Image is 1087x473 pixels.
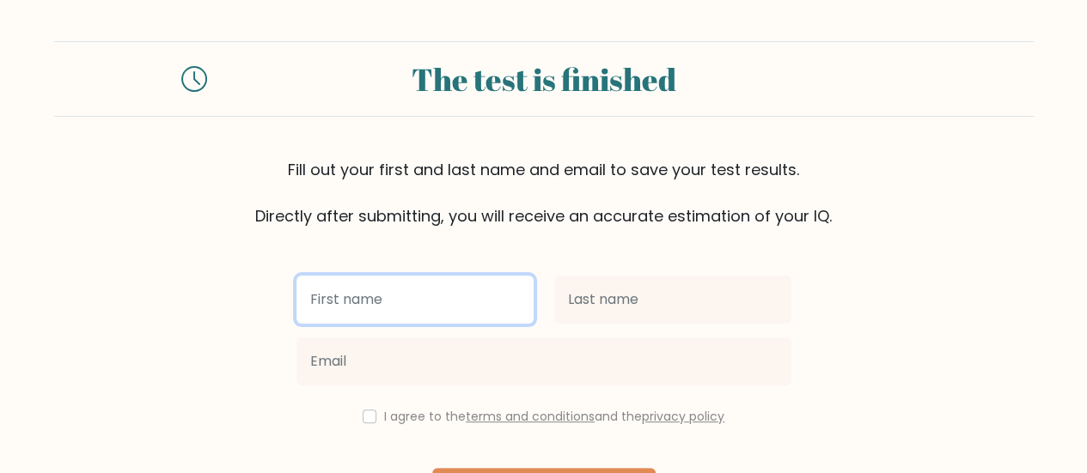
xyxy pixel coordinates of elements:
div: The test is finished [228,56,860,102]
label: I agree to the and the [384,408,724,425]
div: Fill out your first and last name and email to save your test results. Directly after submitting,... [54,158,1034,227]
input: First name [296,276,534,324]
a: terms and conditions [466,408,595,425]
input: Email [296,337,791,385]
a: privacy policy [642,408,724,425]
input: Last name [554,276,791,324]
